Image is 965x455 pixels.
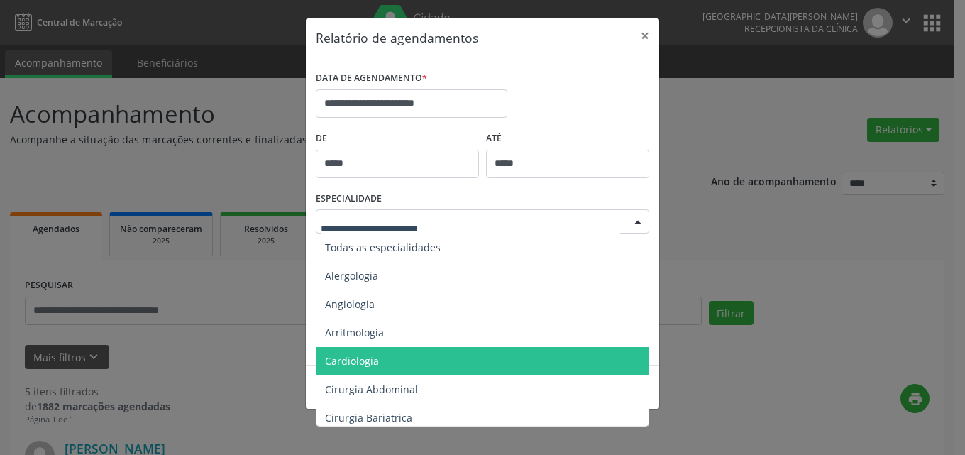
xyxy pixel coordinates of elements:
[316,188,382,210] label: ESPECIALIDADE
[325,411,412,424] span: Cirurgia Bariatrica
[325,269,378,283] span: Alergologia
[316,128,479,150] label: De
[325,297,375,311] span: Angiologia
[325,383,418,396] span: Cirurgia Abdominal
[316,67,427,89] label: DATA DE AGENDAMENTO
[325,241,441,254] span: Todas as especialidades
[325,354,379,368] span: Cardiologia
[316,28,478,47] h5: Relatório de agendamentos
[631,18,659,53] button: Close
[486,128,649,150] label: ATÉ
[325,326,384,339] span: Arritmologia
